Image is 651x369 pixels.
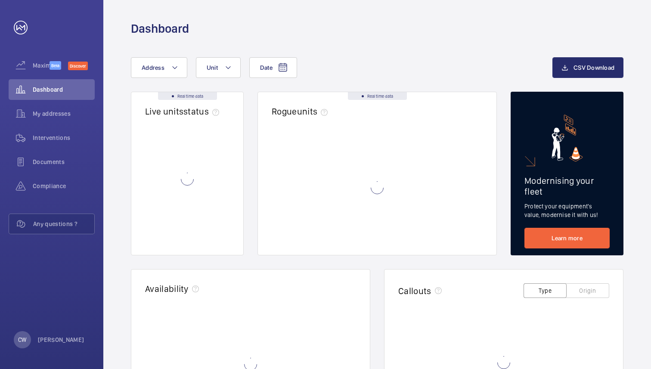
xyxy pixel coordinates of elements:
[196,57,241,78] button: Unit
[398,285,431,296] h2: Callouts
[50,61,61,70] span: Beta
[33,182,95,190] span: Compliance
[524,202,610,219] p: Protect your equipment's value, modernise it with us!
[552,115,583,161] img: marketing-card.svg
[68,62,88,70] span: Discover
[183,106,223,117] span: status
[524,228,610,248] a: Learn more
[18,335,26,344] p: CW
[207,64,218,71] span: Unit
[38,335,84,344] p: [PERSON_NAME]
[573,64,614,71] span: CSV Download
[33,61,50,70] span: Maximize
[142,64,164,71] span: Address
[552,57,623,78] button: CSV Download
[260,64,273,71] span: Date
[272,106,331,117] h2: Rogue
[566,283,609,298] button: Origin
[524,283,567,298] button: Type
[131,21,189,37] h1: Dashboard
[297,106,332,117] span: units
[524,175,610,197] h2: Modernising your fleet
[131,57,187,78] button: Address
[145,106,223,117] h2: Live units
[33,109,95,118] span: My addresses
[145,283,189,294] h2: Availability
[33,158,95,166] span: Documents
[158,92,217,100] div: Real time data
[249,57,297,78] button: Date
[33,220,94,228] span: Any questions ?
[33,133,95,142] span: Interventions
[348,92,407,100] div: Real time data
[33,85,95,94] span: Dashboard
